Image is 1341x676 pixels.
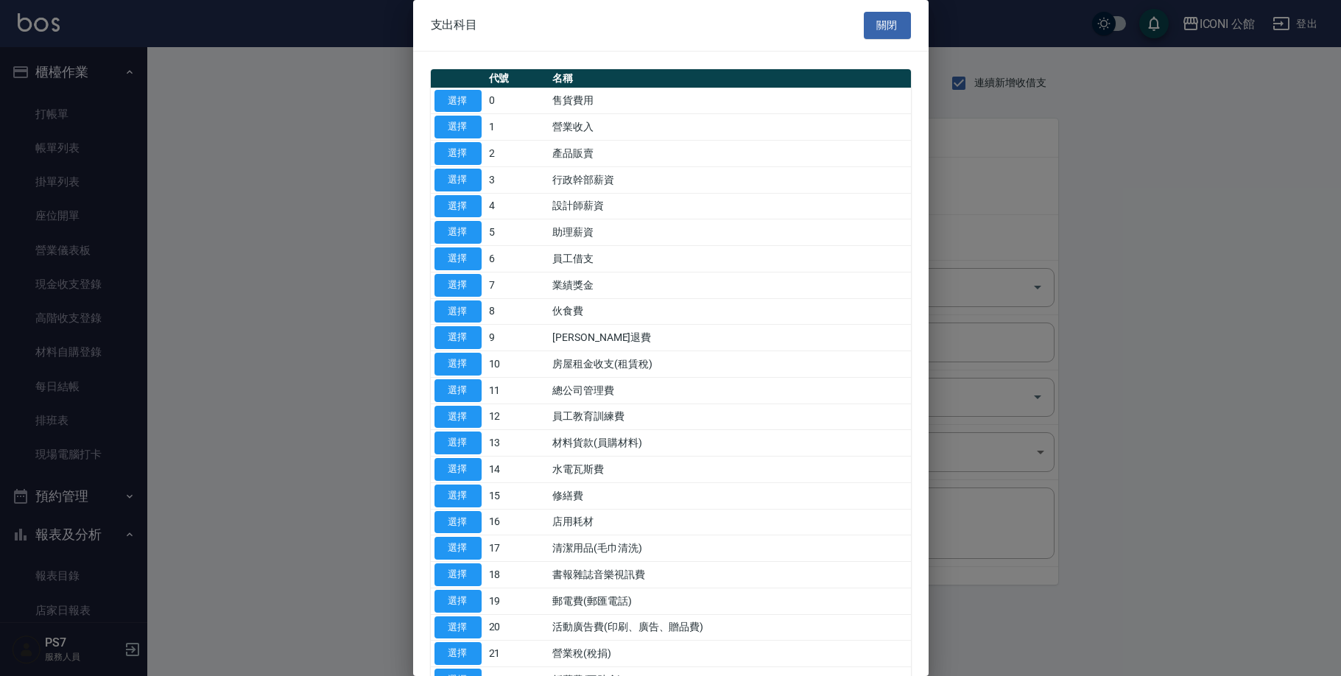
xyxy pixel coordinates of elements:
[549,246,910,272] td: 員工借支
[549,509,910,535] td: 店用耗材
[549,457,910,483] td: 水電瓦斯費
[549,404,910,430] td: 員工教育訓練費
[549,114,910,141] td: 營業收入
[434,195,482,218] button: 選擇
[549,562,910,588] td: 書報雜誌音樂視訊費
[434,379,482,402] button: 選擇
[485,351,549,378] td: 10
[485,88,549,114] td: 0
[485,166,549,193] td: 3
[434,353,482,376] button: 選擇
[434,563,482,586] button: 選擇
[434,274,482,297] button: 選擇
[485,404,549,430] td: 12
[485,325,549,351] td: 9
[485,246,549,272] td: 6
[549,88,910,114] td: 售貨費用
[549,482,910,509] td: 修繕費
[485,272,549,298] td: 7
[549,535,910,562] td: 清潔用品(毛巾清洗)
[485,509,549,535] td: 16
[434,247,482,270] button: 選擇
[434,326,482,349] button: 選擇
[485,588,549,614] td: 19
[549,351,910,378] td: 房屋租金收支(租賃稅)
[485,614,549,641] td: 20
[434,458,482,481] button: 選擇
[485,193,549,219] td: 4
[434,616,482,639] button: 選擇
[434,511,482,534] button: 選擇
[434,116,482,138] button: 選擇
[864,12,911,39] button: 關閉
[549,219,910,246] td: 助理薪資
[434,642,482,665] button: 選擇
[434,300,482,323] button: 選擇
[434,432,482,454] button: 選擇
[549,588,910,614] td: 郵電費(郵匯電話)
[549,298,910,325] td: 伙食費
[485,482,549,509] td: 15
[549,430,910,457] td: 材料貨款(員購材料)
[485,69,549,88] th: 代號
[434,406,482,429] button: 選擇
[485,641,549,667] td: 21
[485,114,549,141] td: 1
[434,590,482,613] button: 選擇
[549,641,910,667] td: 營業稅(稅捐)
[549,272,910,298] td: 業績獎金
[549,166,910,193] td: 行政幹部薪資
[485,535,549,562] td: 17
[549,141,910,167] td: 產品販賣
[485,141,549,167] td: 2
[485,377,549,404] td: 11
[434,537,482,560] button: 選擇
[549,325,910,351] td: [PERSON_NAME]退費
[434,90,482,113] button: 選擇
[549,377,910,404] td: 總公司管理費
[485,430,549,457] td: 13
[485,219,549,246] td: 5
[434,221,482,244] button: 選擇
[485,298,549,325] td: 8
[434,485,482,507] button: 選擇
[485,457,549,483] td: 14
[549,69,910,88] th: 名稱
[485,562,549,588] td: 18
[434,169,482,191] button: 選擇
[549,614,910,641] td: 活動廣告費(印刷、廣告、贈品費)
[549,193,910,219] td: 設計師薪資
[431,18,478,32] span: 支出科目
[434,142,482,165] button: 選擇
